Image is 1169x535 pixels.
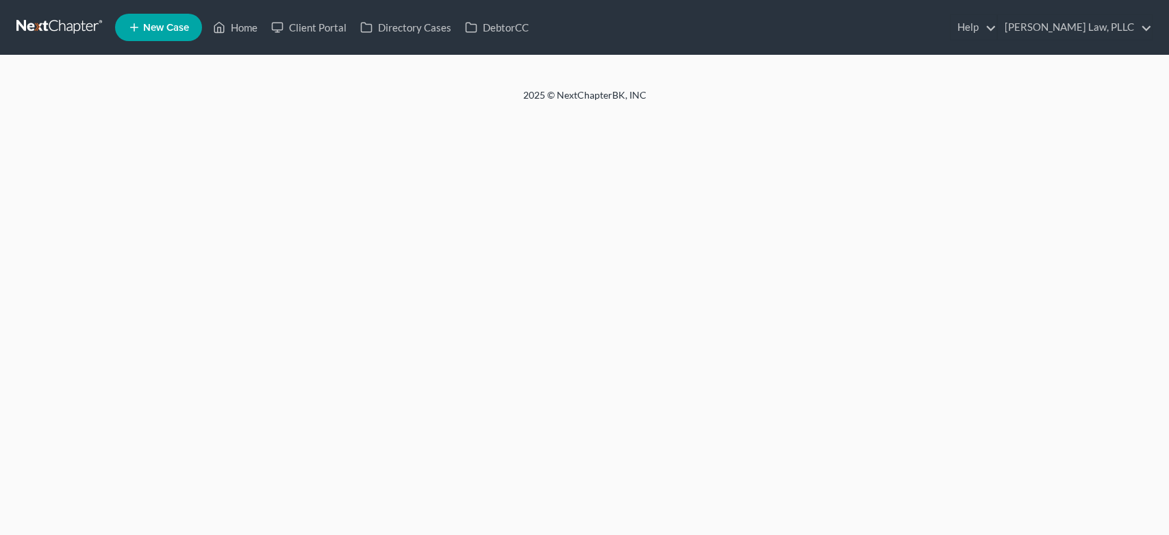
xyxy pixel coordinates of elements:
a: [PERSON_NAME] Law, PLLC [998,15,1152,40]
a: Home [206,15,264,40]
div: 2025 © NextChapterBK, INC [194,88,975,113]
new-legal-case-button: New Case [115,14,202,41]
a: Directory Cases [353,15,458,40]
a: Help [951,15,996,40]
a: Client Portal [264,15,353,40]
a: DebtorCC [458,15,536,40]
